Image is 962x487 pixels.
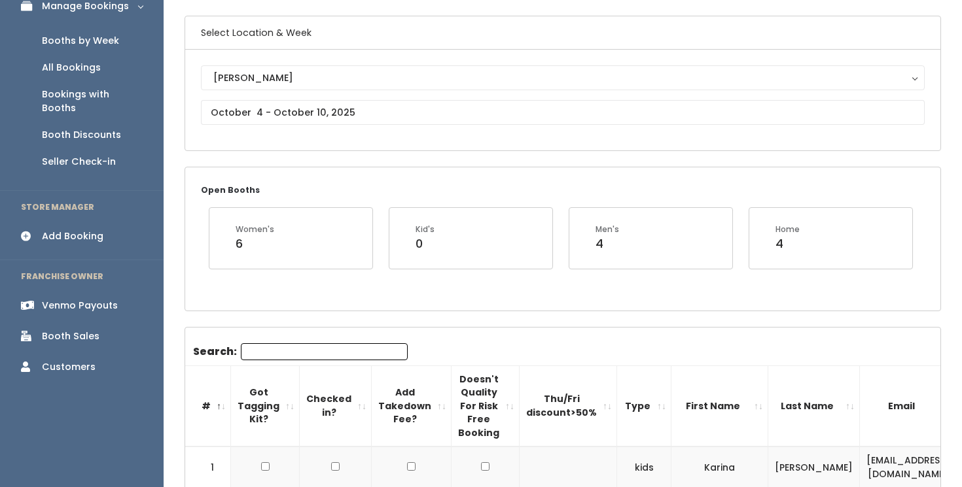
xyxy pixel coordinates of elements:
[201,100,925,125] input: October 4 - October 10, 2025
[42,34,119,48] div: Booths by Week
[241,343,408,360] input: Search:
[42,61,101,75] div: All Bookings
[416,224,435,235] div: Kid's
[300,365,372,446] th: Checked in?: activate to sort column ascending
[520,365,617,446] th: Thu/Fri discount&gt;50%: activate to sort column ascending
[42,299,118,312] div: Venmo Payouts
[416,235,435,252] div: 0
[185,365,231,446] th: #: activate to sort column descending
[231,365,300,446] th: Got Tagging Kit?: activate to sort column ascending
[42,229,103,243] div: Add Booking
[213,71,912,85] div: [PERSON_NAME]
[42,155,116,169] div: Seller Check-in
[42,128,121,142] div: Booth Discounts
[860,365,957,446] th: Email: activate to sort column ascending
[671,365,768,446] th: First Name: activate to sort column ascending
[193,343,408,360] label: Search:
[42,360,96,374] div: Customers
[201,184,260,195] small: Open Booths
[617,365,671,446] th: Type: activate to sort column ascending
[452,365,520,446] th: Doesn't Quality For Risk Free Booking : activate to sort column ascending
[42,329,99,343] div: Booth Sales
[768,365,860,446] th: Last Name: activate to sort column ascending
[596,224,619,235] div: Men's
[201,65,925,90] button: [PERSON_NAME]
[185,16,940,50] h6: Select Location & Week
[775,235,800,252] div: 4
[775,224,800,235] div: Home
[236,224,274,235] div: Women's
[596,235,619,252] div: 4
[236,235,274,252] div: 6
[372,365,452,446] th: Add Takedown Fee?: activate to sort column ascending
[42,88,143,115] div: Bookings with Booths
